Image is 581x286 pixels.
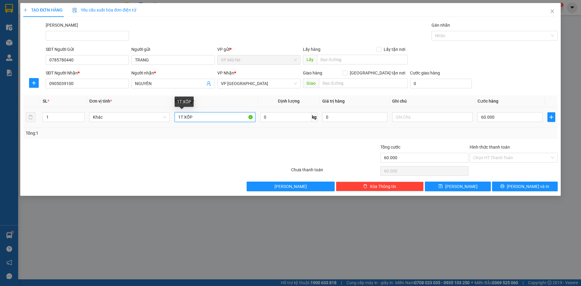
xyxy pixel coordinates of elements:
span: delete [363,184,367,189]
label: Hình thức thanh toán [470,145,510,150]
span: [PERSON_NAME] và In [507,183,549,190]
div: Tổng: 1 [26,130,224,136]
span: plus [23,8,28,12]
span: [PERSON_NAME] [445,183,478,190]
span: Cước hàng [478,99,498,104]
span: plus [548,115,555,120]
button: [PERSON_NAME] [247,182,335,191]
span: VP Mũi Né [221,55,297,64]
button: Close [544,3,561,20]
span: close [550,9,555,14]
span: SL [43,99,48,104]
span: save [438,184,443,189]
div: Người gửi [131,46,215,53]
span: Xóa Thông tin [370,183,396,190]
span: TẠO ĐƠN HÀNG [23,8,63,12]
button: plus [547,112,555,122]
button: plus [29,78,39,88]
th: Ghi chú [390,95,475,107]
button: printer[PERSON_NAME] và In [492,182,558,191]
label: Gán nhãn [432,23,450,28]
input: Mã ĐH [46,31,129,41]
span: kg [311,112,317,122]
input: Cước giao hàng [410,79,472,88]
input: 0 [322,112,387,122]
span: Định lượng [278,99,300,104]
span: Lấy [303,55,317,64]
span: [GEOGRAPHIC_DATA] tận nơi [347,70,408,76]
span: Lấy tận nơi [381,46,408,53]
label: Cước giao hàng [410,71,440,75]
input: Dọc đường [317,55,408,64]
span: user-add [206,81,211,86]
input: Dọc đường [319,78,408,88]
img: icon [72,8,77,13]
button: save[PERSON_NAME] [425,182,491,191]
label: Mã ĐH [46,23,78,28]
div: VP gửi [217,46,300,53]
input: Ghi Chú [392,112,473,122]
span: Lấy hàng [303,47,320,52]
div: SĐT Người Gửi [46,46,129,53]
input: VD: Bàn, Ghế [175,112,255,122]
button: delete [26,112,35,122]
span: VP Nhận [217,71,234,75]
span: Giao [303,78,319,88]
div: Người nhận [131,70,215,76]
span: Giá trị hàng [322,99,345,104]
span: Đơn vị tính [89,99,112,104]
button: deleteXóa Thông tin [336,182,424,191]
span: plus [29,81,38,85]
span: VP Nha Trang [221,79,297,88]
div: Chưa thanh toán [290,166,380,177]
div: 1T XỐP [175,97,194,107]
span: Yêu cầu xuất hóa đơn điện tử [72,8,136,12]
span: Giao hàng [303,71,322,75]
div: SĐT Người Nhận [46,70,129,76]
span: Tổng cước [380,145,400,150]
span: Khác [93,113,166,122]
span: printer [500,184,504,189]
span: [PERSON_NAME] [274,183,307,190]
